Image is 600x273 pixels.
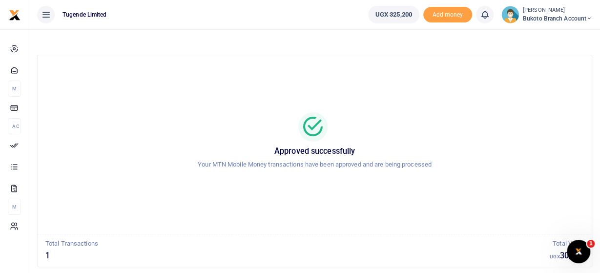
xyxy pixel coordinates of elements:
[550,254,559,259] small: UGX
[9,11,21,18] a: logo-small logo-large logo-large
[59,10,111,19] span: Tugende Limited
[550,239,584,249] p: Total Value
[523,6,592,15] small: [PERSON_NAME]
[423,7,472,23] li: Toup your wallet
[550,251,584,261] h5: 30,000
[8,199,21,215] li: M
[364,6,423,23] li: Wallet ballance
[49,160,580,170] p: Your MTN Mobile Money transactions have been approved and are being processed
[372,262,382,273] button: Close
[523,14,592,23] span: Bukoto Branch account
[9,9,21,21] img: logo-small
[45,251,550,261] h5: 1
[368,6,419,23] a: UGX 325,200
[375,10,412,20] span: UGX 325,200
[8,118,21,134] li: Ac
[423,7,472,23] span: Add money
[501,6,519,23] img: profile-user
[587,240,595,248] span: 1
[501,6,592,23] a: profile-user [PERSON_NAME] Bukoto Branch account
[423,10,472,18] a: Add money
[45,239,550,249] p: Total Transactions
[49,147,580,156] h5: Approved successfully
[567,240,590,263] iframe: Intercom live chat
[8,81,21,97] li: M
